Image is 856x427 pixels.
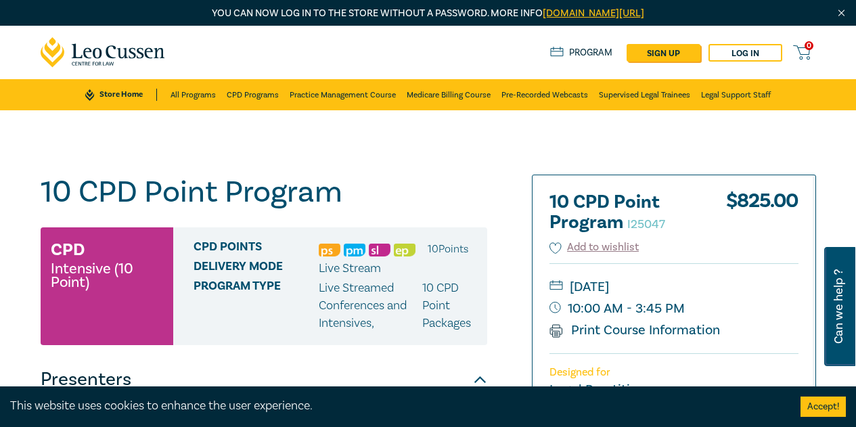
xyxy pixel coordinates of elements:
h2: 10 CPD Point Program [549,192,698,233]
small: 10:00 AM - 3:45 PM [549,298,798,319]
a: Store Home [85,89,156,101]
a: Program [550,47,613,59]
a: Print Course Information [549,321,721,339]
a: Practice Management Course [290,79,396,110]
small: Legal Practitioners [549,381,663,399]
span: Program type [194,279,319,332]
button: Accept cookies [801,397,846,417]
a: sign up [627,44,700,62]
button: Presenters [41,359,487,400]
a: CPD Programs [227,79,279,110]
li: 10 Point s [428,240,468,258]
span: Can we help ? [832,255,845,358]
img: Substantive Law [369,244,390,256]
a: Medicare Billing Course [407,79,491,110]
img: Practice Management & Business Skills [344,244,365,256]
h1: 10 CPD Point Program [41,175,487,210]
a: Legal Support Staff [701,79,771,110]
span: 0 [805,41,813,50]
h3: CPD [51,238,85,262]
img: Professional Skills [319,244,340,256]
a: Pre-Recorded Webcasts [501,79,588,110]
img: Ethics & Professional Responsibility [394,244,415,256]
p: 10 CPD Point Packages [422,279,477,332]
p: You can now log in to the store without a password. More info [41,6,816,21]
small: Intensive (10 Point) [51,262,163,289]
img: Close [836,7,847,19]
p: Live Streamed Conferences and Intensives , [319,279,422,332]
a: Log in [708,44,782,62]
span: Delivery Mode [194,260,319,277]
span: Live Stream [319,261,381,276]
a: Supervised Legal Trainees [599,79,690,110]
small: I25047 [627,217,665,232]
div: This website uses cookies to enhance the user experience. [10,397,780,415]
p: Designed for [549,366,798,379]
a: [DOMAIN_NAME][URL] [543,7,644,20]
a: All Programs [171,79,216,110]
small: [DATE] [549,276,798,298]
div: $ 825.00 [726,192,798,240]
span: CPD Points [194,240,319,258]
button: Add to wishlist [549,240,639,255]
